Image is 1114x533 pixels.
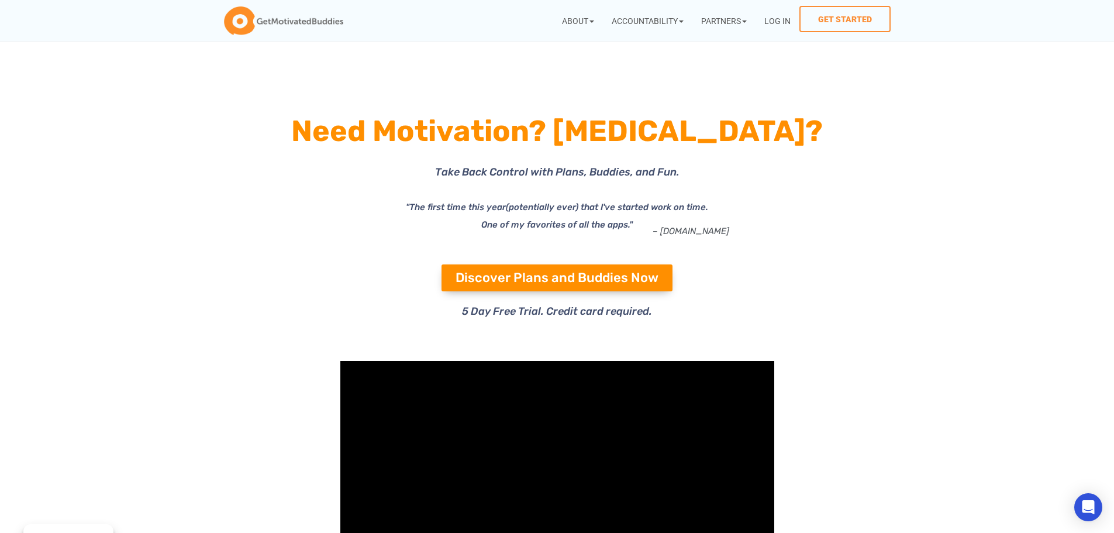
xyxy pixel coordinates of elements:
a: About [553,6,603,36]
a: Get Started [799,6,891,32]
i: "The first time this year [406,202,506,212]
img: GetMotivatedBuddies [224,6,343,36]
span: 5 Day Free Trial. Credit card required. [462,305,652,318]
div: Open Intercom Messenger [1074,493,1102,521]
a: Log In [756,6,799,36]
i: (potentially ever) that I've started work on time. One of my favorites of all the apps." [481,202,708,230]
h1: Need Motivation? [MEDICAL_DATA]? [242,110,873,152]
span: Take Back Control with Plans, Buddies, and Fun. [435,166,680,178]
a: Discover Plans and Buddies Now [442,264,672,291]
a: – [DOMAIN_NAME] [653,226,729,236]
a: Accountability [603,6,692,36]
a: Partners [692,6,756,36]
span: Discover Plans and Buddies Now [456,271,658,284]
